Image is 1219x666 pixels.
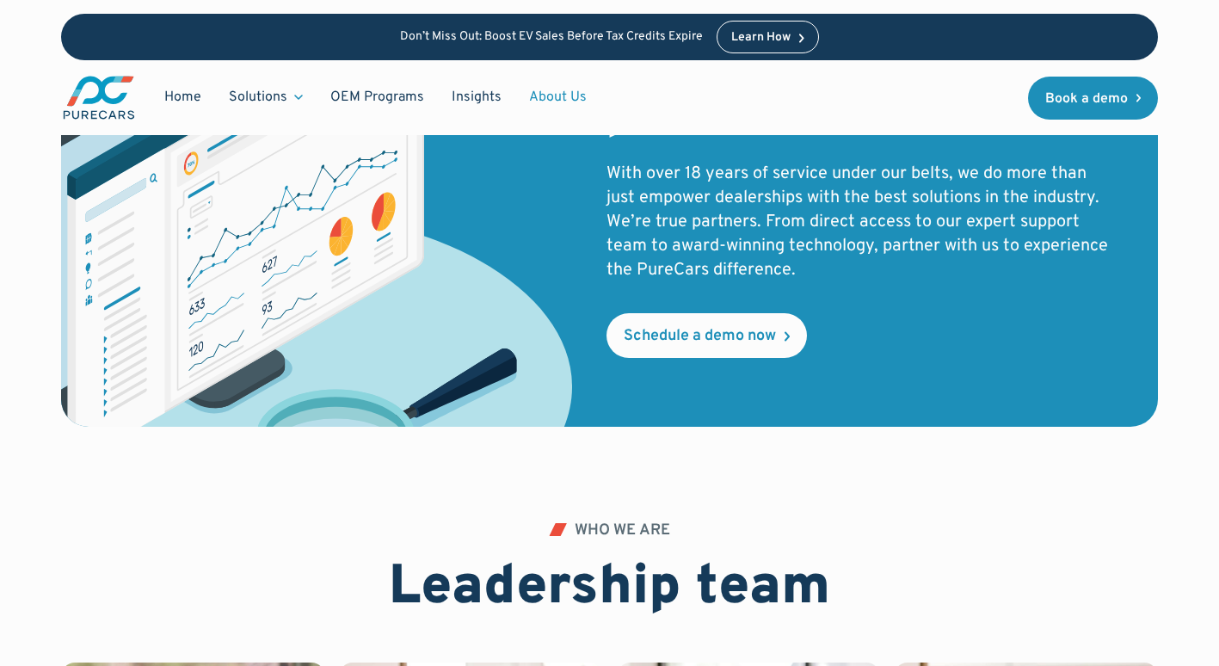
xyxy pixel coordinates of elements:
a: Home [151,81,215,114]
div: Solutions [229,88,287,107]
a: main [61,74,137,121]
h2: Partnership powers performance [606,45,1117,144]
a: Learn How [717,21,819,53]
div: Learn How [731,32,791,44]
div: Solutions [215,81,317,114]
div: WHO WE ARE [575,523,670,539]
a: About Us [515,81,600,114]
a: Schedule a demo now [606,313,807,358]
h2: Leadership team [389,556,830,622]
p: Don’t Miss Out: Boost EV Sales Before Tax Credits Expire [400,30,703,45]
img: purecars logo [61,74,137,121]
div: Book a demo [1045,92,1128,106]
div: Schedule a demo now [624,329,776,344]
a: Insights [438,81,515,114]
a: Book a demo [1028,77,1159,120]
p: With over 18 years of service under our belts, we do more than just empower dealerships with the ... [606,162,1117,282]
a: OEM Programs [317,81,438,114]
